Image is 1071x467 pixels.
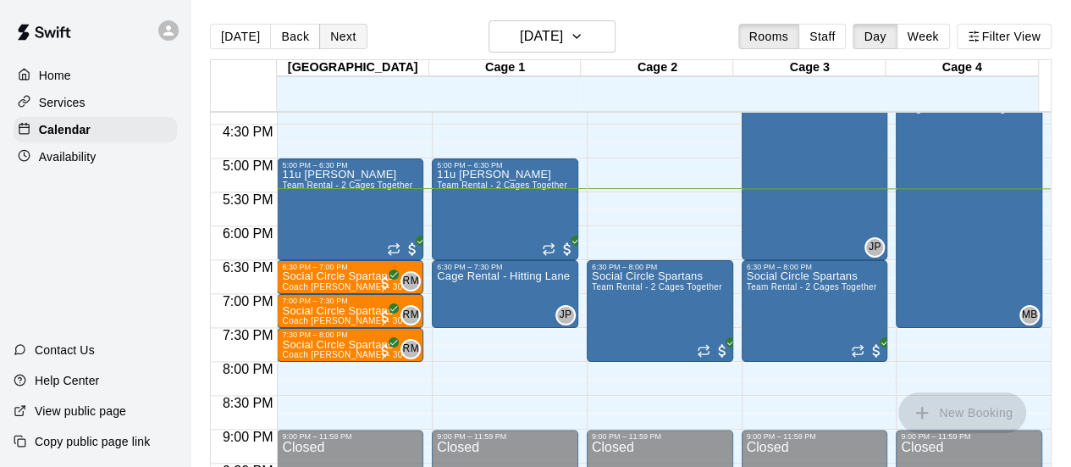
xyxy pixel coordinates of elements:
[277,328,423,362] div: 7:30 PM – 8:00 PM: Coach Rick - 30 minutes
[400,339,421,359] div: Rick McCleskey
[14,63,177,88] a: Home
[697,344,710,358] span: Recurring event
[747,263,816,271] div: 6:30 PM – 8:00 PM
[377,275,394,292] span: All customers have paid
[402,341,418,358] span: RM
[742,260,888,362] div: 6:30 PM – 8:00 PM: Team Rental - 2 Cages Together
[282,316,436,325] span: Coach [PERSON_NAME] - 30 minutes
[210,24,271,49] button: [DATE]
[592,432,665,441] div: 9:00 PM – 11:59 PM
[402,273,418,290] span: RM
[738,24,799,49] button: Rooms
[218,260,278,275] span: 6:30 PM
[559,241,576,258] span: All customers have paid
[957,24,1052,49] button: Filter View
[886,60,1038,76] div: Cage 4
[869,239,881,256] span: JP
[898,404,1026,419] span: You don't have the permission to add bookings
[1022,307,1038,324] span: MB
[14,117,177,142] a: Calendar
[14,144,177,170] a: Availability
[747,282,877,292] span: Team Rental - 2 Cages Together
[282,331,351,339] div: 7:30 PM – 8:00 PM
[282,181,412,190] span: Team Rental - 2 Cages Together
[402,307,418,324] span: RM
[747,432,820,441] div: 9:00 PM – 11:59 PM
[437,263,506,271] div: 6:30 PM – 7:30 PM
[39,121,91,138] p: Calendar
[864,237,885,258] div: Justin Pannell
[896,91,1042,328] div: 4:00 PM – 7:30 PM: Cage Rental - Hitting Lane
[319,24,367,49] button: Next
[562,305,576,325] span: Justin Pannell
[39,148,97,165] p: Availability
[277,60,429,76] div: [GEOGRAPHIC_DATA]
[277,294,423,328] div: 7:00 PM – 7:30 PM: Coach Rick - 30 minutes
[282,282,436,292] span: Coach [PERSON_NAME] - 30 minutes
[282,350,436,359] span: Coach [PERSON_NAME] - 30 minutes
[218,294,278,309] span: 7:00 PM
[218,362,278,376] span: 8:00 PM
[853,24,897,49] button: Day
[432,158,578,260] div: 5:00 PM – 6:30 PM: Team Rental - 2 Cages Together
[377,309,394,325] span: All customers have paid
[437,181,567,190] span: Team Rental - 2 Cages Together
[218,192,278,207] span: 5:30 PM
[437,161,506,170] div: 5:00 PM – 6:30 PM
[407,271,421,292] span: Rick McCleskey
[592,282,722,292] span: Team Rental - 2 Cages Together
[39,67,71,84] p: Home
[897,24,950,49] button: Week
[714,342,731,359] span: All customers have paid
[1019,305,1040,325] div: Mike Boyd
[282,432,356,441] div: 9:00 PM – 11:59 PM
[581,60,733,76] div: Cage 2
[282,161,351,170] div: 5:00 PM – 6:30 PM
[871,237,885,258] span: Justin Pannell
[277,260,423,294] div: 6:30 PM – 7:00 PM: Coach Rick - 30 minutes
[559,307,571,324] span: JP
[218,158,278,173] span: 5:00 PM
[407,339,421,359] span: Rick McCleskey
[218,396,278,410] span: 8:30 PM
[407,305,421,325] span: Rick McCleskey
[35,403,126,420] p: View public page
[868,342,885,359] span: All customers have paid
[282,263,351,271] div: 6:30 PM – 7:00 PM
[733,60,886,76] div: Cage 3
[798,24,847,49] button: Staff
[39,94,86,111] p: Services
[400,305,421,325] div: Rick McCleskey
[218,125,278,139] span: 4:30 PM
[218,430,278,444] span: 9:00 PM
[387,242,400,256] span: Recurring event
[218,226,278,241] span: 6:00 PM
[1026,305,1040,325] span: Mike Boyd
[429,60,582,76] div: Cage 1
[542,242,555,256] span: Recurring event
[437,432,511,441] div: 9:00 PM – 11:59 PM
[404,241,421,258] span: All customers have paid
[587,260,733,362] div: 6:30 PM – 8:00 PM: Team Rental - 2 Cages Together
[35,372,99,389] p: Help Center
[270,24,320,49] button: Back
[592,263,661,271] div: 6:30 PM – 8:00 PM
[489,20,616,53] button: [DATE]
[282,297,351,305] div: 7:00 PM – 7:30 PM
[218,328,278,342] span: 7:30 PM
[14,90,177,115] a: Services
[377,342,394,359] span: All customers have paid
[35,342,95,359] p: Contact Us
[901,432,974,441] div: 9:00 PM – 11:59 PM
[400,271,421,292] div: Rick McCleskey
[520,25,563,48] h6: [DATE]
[432,260,578,328] div: 6:30 PM – 7:30 PM: Cage Rental - Hitting Lane
[35,433,150,450] p: Copy public page link
[851,344,864,358] span: Recurring event
[555,305,576,325] div: Justin Pannell
[277,158,423,260] div: 5:00 PM – 6:30 PM: Team Rental - 2 Cages Together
